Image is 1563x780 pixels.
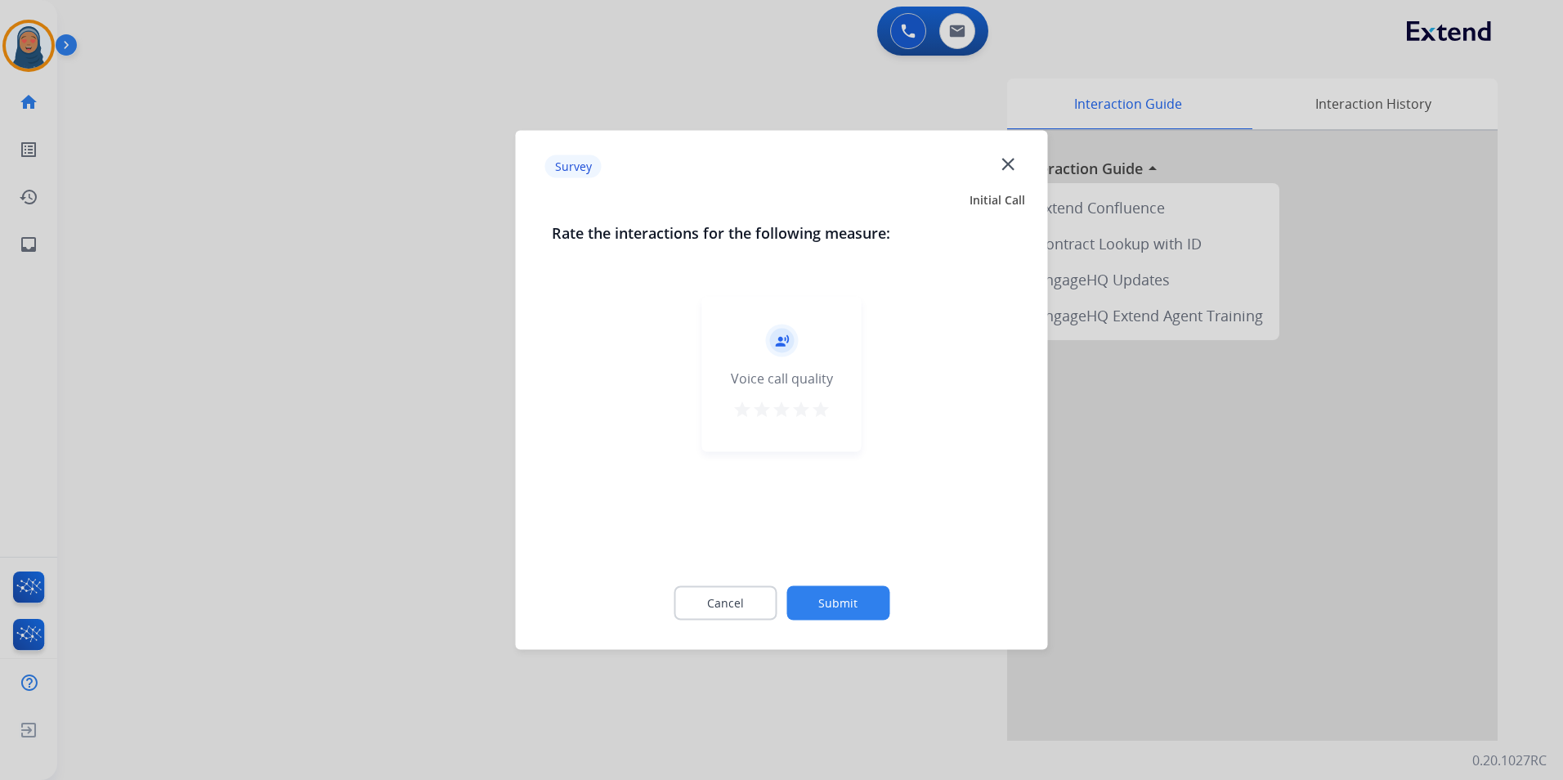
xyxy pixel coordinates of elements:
[674,586,777,621] button: Cancel
[997,153,1019,174] mat-icon: close
[811,400,831,419] mat-icon: star
[786,586,889,621] button: Submit
[970,192,1025,208] span: Initial Call
[731,369,833,388] div: Voice call quality
[752,400,772,419] mat-icon: star
[774,334,789,348] mat-icon: record_voice_over
[552,222,1012,244] h3: Rate the interactions for the following measure:
[732,400,752,419] mat-icon: star
[1472,751,1547,770] p: 0.20.1027RC
[791,400,811,419] mat-icon: star
[772,400,791,419] mat-icon: star
[545,155,602,177] p: Survey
